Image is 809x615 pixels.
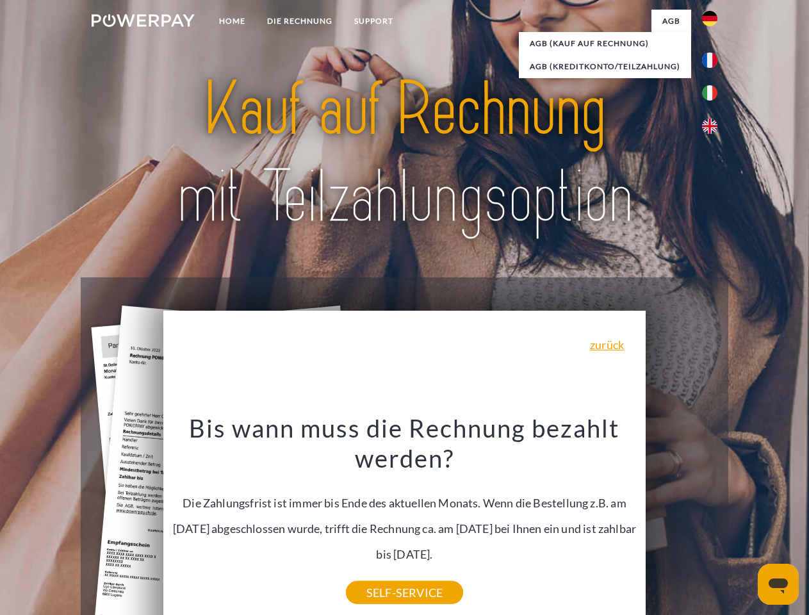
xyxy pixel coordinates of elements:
[702,85,717,101] img: it
[343,10,404,33] a: SUPPORT
[208,10,256,33] a: Home
[702,53,717,68] img: fr
[651,10,691,33] a: agb
[346,581,463,604] a: SELF-SERVICE
[122,61,687,245] img: title-powerpay_de.svg
[519,55,691,78] a: AGB (Kreditkonto/Teilzahlung)
[702,11,717,26] img: de
[256,10,343,33] a: DIE RECHNUNG
[702,119,717,134] img: en
[590,339,624,350] a: zurück
[519,32,691,55] a: AGB (Kauf auf Rechnung)
[171,413,639,474] h3: Bis wann muss die Rechnung bezahlt werden?
[171,413,639,593] div: Die Zahlungsfrist ist immer bis Ende des aktuellen Monats. Wenn die Bestellung z.B. am [DATE] abg...
[92,14,195,27] img: logo-powerpay-white.svg
[758,564,799,605] iframe: Schaltfläche zum Öffnen des Messaging-Fensters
